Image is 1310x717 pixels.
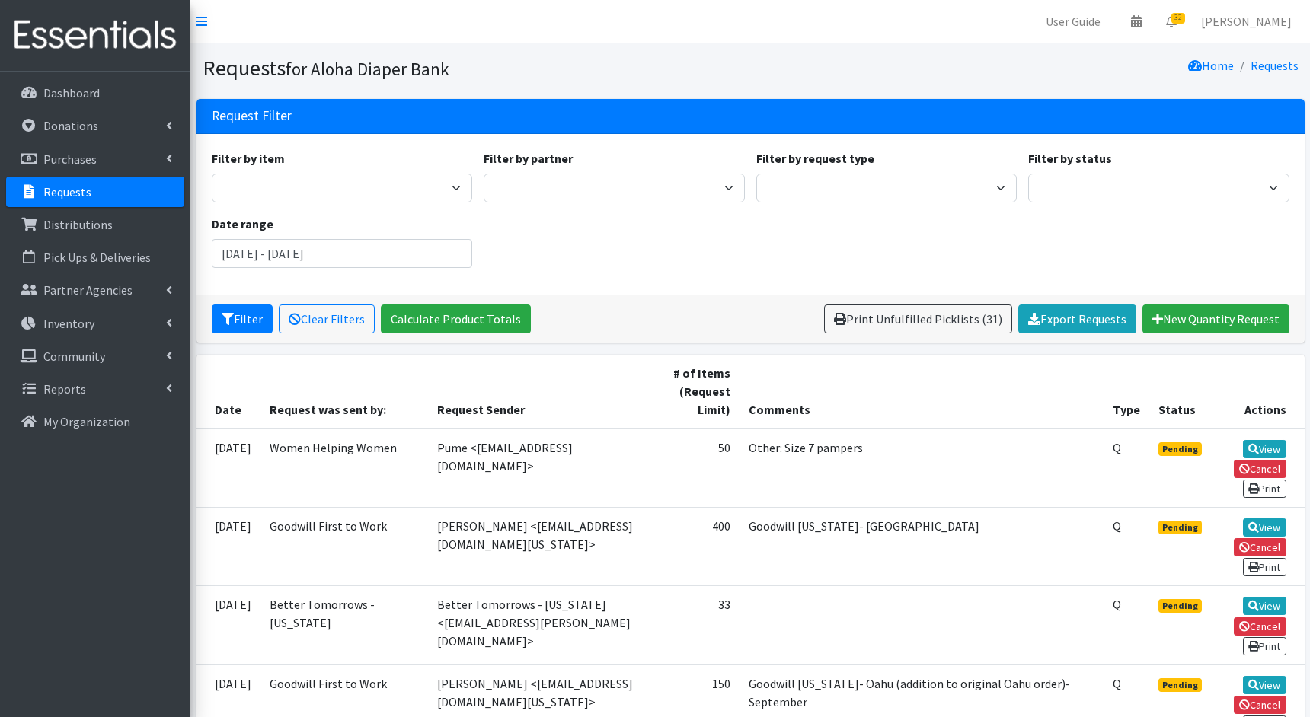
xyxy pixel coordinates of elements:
td: [DATE] [196,429,260,508]
td: Pume <[EMAIL_ADDRESS][DOMAIN_NAME]> [428,429,650,508]
td: Better Tomorrows - [US_STATE] [260,586,429,664]
a: Cancel [1234,538,1286,556]
p: Distributions [43,217,113,232]
th: Request Sender [428,355,650,429]
th: Request was sent by: [260,355,429,429]
a: New Quantity Request [1142,304,1289,333]
a: Print Unfulfilled Picklists (31) [824,304,1012,333]
label: Filter by item [212,149,285,167]
a: My Organization [6,406,184,437]
a: Pick Ups & Deliveries [6,242,184,272]
th: Type [1104,355,1149,429]
a: Partner Agencies [6,275,184,305]
span: Pending [1158,678,1202,692]
span: Pending [1158,442,1202,456]
p: Purchases [43,151,97,167]
a: [PERSON_NAME] [1189,6,1304,37]
td: [DATE] [196,507,260,585]
td: 33 [650,586,740,664]
a: Distributions [6,209,184,240]
button: Filter [212,304,273,333]
td: Goodwill [US_STATE]- [GEOGRAPHIC_DATA] [740,507,1104,585]
label: Filter by request type [756,149,874,167]
label: Date range [212,215,273,233]
td: Goodwill First to Work [260,507,429,585]
h3: Request Filter [212,108,292,124]
td: [DATE] [196,586,260,664]
span: Pending [1158,521,1202,534]
a: Requests [6,177,184,207]
label: Filter by status [1028,149,1112,167]
th: Comments [740,355,1104,429]
th: Date [196,355,260,429]
a: Print [1243,637,1286,655]
td: Other: Size 7 pampers [740,429,1104,508]
a: Print [1243,558,1286,576]
a: User Guide [1034,6,1113,37]
a: Donations [6,110,184,141]
p: Reports [43,381,86,397]
a: Dashboard [6,78,184,108]
td: 400 [650,507,740,585]
p: Partner Agencies [43,282,133,298]
a: Cancel [1234,460,1286,478]
a: Home [1188,58,1234,73]
img: HumanEssentials [6,10,184,61]
p: My Organization [43,414,130,429]
a: Community [6,341,184,371]
p: Inventory [43,316,94,331]
a: View [1243,676,1286,694]
a: Clear Filters [279,304,375,333]
a: Reports [6,374,184,404]
p: Pick Ups & Deliveries [43,250,151,265]
abbr: Quantity [1113,518,1121,534]
th: Status [1149,355,1213,429]
input: January 1, 2011 - December 31, 2011 [212,239,473,268]
a: Purchases [6,144,184,174]
th: Actions [1213,355,1304,429]
p: Donations [43,118,98,133]
a: 32 [1154,6,1189,37]
abbr: Quantity [1113,440,1121,455]
td: [PERSON_NAME] <[EMAIL_ADDRESS][DOMAIN_NAME][US_STATE]> [428,507,650,585]
td: Better Tomorrows - [US_STATE] <[EMAIL_ADDRESS][PERSON_NAME][DOMAIN_NAME]> [428,586,650,664]
p: Requests [43,184,91,199]
a: Cancel [1234,617,1286,636]
a: Inventory [6,308,184,339]
p: Dashboard [43,85,100,100]
th: # of Items (Request Limit) [650,355,740,429]
a: Calculate Product Totals [381,304,531,333]
h1: Requests [203,55,745,81]
abbr: Quantity [1113,597,1121,612]
a: View [1243,597,1286,615]
abbr: Quantity [1113,676,1121,691]
td: Women Helping Women [260,429,429,508]
td: 50 [650,429,740,508]
a: Cancel [1234,696,1286,714]
small: for Aloha Diaper Bank [286,58,449,80]
a: Requests [1251,58,1299,73]
a: View [1243,518,1286,537]
span: 32 [1171,13,1185,24]
a: Print [1243,480,1286,498]
span: Pending [1158,599,1202,613]
a: View [1243,440,1286,458]
label: Filter by partner [484,149,573,167]
a: Export Requests [1018,304,1136,333]
p: Community [43,349,105,364]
